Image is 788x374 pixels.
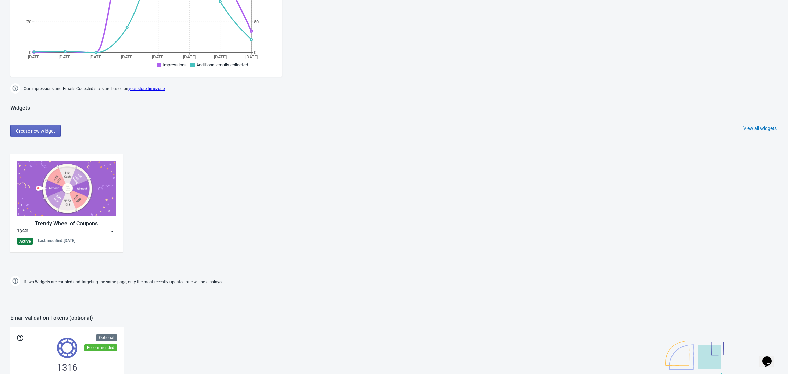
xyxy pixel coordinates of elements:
[16,128,55,134] span: Create new widget
[17,220,116,228] div: Trendy Wheel of Coupons
[24,83,166,95] span: Our Impressions and Emails Collected stats are based on .
[254,19,259,24] tspan: 50
[84,344,117,351] div: Recommended
[26,19,31,24] tspan: 70
[38,238,75,243] div: Last modified: [DATE]
[90,54,102,60] tspan: [DATE]
[214,54,227,60] tspan: [DATE]
[29,50,31,55] tspan: 0
[10,83,20,93] img: help.png
[17,161,116,216] img: trendy_game.png
[57,338,77,358] img: tokens.svg
[743,125,777,132] div: View all widgets
[109,228,116,235] img: dropdown.png
[24,276,225,288] span: If two Widgets are enabled and targeting the same page, only the most recently updated one will b...
[183,54,196,60] tspan: [DATE]
[759,347,781,367] iframe: chat widget
[196,62,248,67] span: Additional emails collected
[128,86,165,91] a: your store timezone
[96,334,117,341] div: Optional
[245,54,258,60] tspan: [DATE]
[163,62,187,67] span: Impressions
[121,54,133,60] tspan: [DATE]
[28,54,40,60] tspan: [DATE]
[17,228,28,235] div: 1 year
[59,54,71,60] tspan: [DATE]
[254,50,256,55] tspan: 0
[152,54,164,60] tspan: [DATE]
[57,362,77,373] span: 1316
[10,125,61,137] button: Create new widget
[10,276,20,286] img: help.png
[17,238,33,245] div: Active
